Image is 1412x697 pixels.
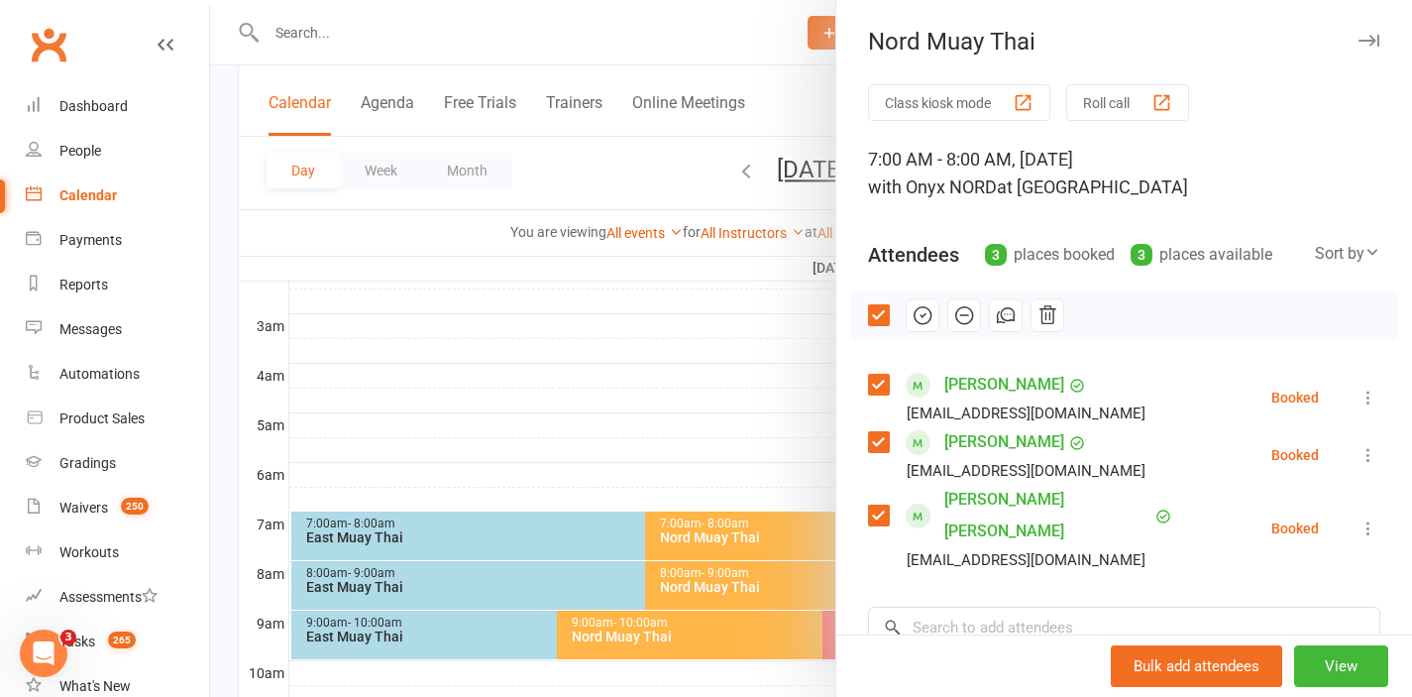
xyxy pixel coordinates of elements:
div: Assessments [59,589,158,605]
a: [PERSON_NAME] [944,369,1064,401]
a: Assessments [26,575,209,620]
button: Roll call [1066,84,1189,121]
div: Reports [59,277,108,292]
div: 3 [1131,244,1152,266]
div: Messages [59,321,122,337]
a: Tasks 265 [26,620,209,664]
div: 7:00 AM - 8:00 AM, [DATE] [868,146,1380,201]
div: Booked [1271,448,1319,462]
div: Automations [59,366,140,382]
span: 3 [60,630,76,645]
div: What's New [59,678,131,694]
div: Gradings [59,455,116,471]
a: Messages [26,307,209,352]
a: Waivers 250 [26,486,209,530]
a: Automations [26,352,209,397]
a: [PERSON_NAME] [944,426,1064,458]
a: Gradings [26,441,209,486]
div: 3 [985,244,1007,266]
input: Search to add attendees [868,607,1380,648]
div: Nord Muay Thai [836,28,1412,56]
div: Waivers [59,500,108,516]
span: at [GEOGRAPHIC_DATA] [997,176,1188,197]
button: View [1294,645,1388,687]
div: Payments [59,232,122,248]
div: People [59,143,101,159]
div: Attendees [868,241,959,269]
span: 250 [121,498,149,515]
div: Booked [1271,522,1319,535]
a: Clubworx [24,20,73,69]
a: Calendar [26,174,209,218]
span: with Onyx NORD [868,176,997,197]
iframe: Intercom live chat [20,630,67,677]
span: 265 [108,632,136,648]
a: Dashboard [26,84,209,129]
a: Product Sales [26,397,209,441]
button: Class kiosk mode [868,84,1050,121]
button: Bulk add attendees [1111,645,1282,687]
div: Sort by [1315,241,1380,267]
div: Calendar [59,187,117,203]
a: [PERSON_NAME] [PERSON_NAME] [944,484,1150,547]
div: Workouts [59,544,119,560]
div: Product Sales [59,410,145,426]
a: Reports [26,263,209,307]
div: Dashboard [59,98,128,114]
div: Booked [1271,391,1319,405]
a: Payments [26,218,209,263]
div: [EMAIL_ADDRESS][DOMAIN_NAME] [907,547,1145,573]
a: People [26,129,209,174]
div: [EMAIL_ADDRESS][DOMAIN_NAME] [907,458,1145,484]
a: Workouts [26,530,209,575]
div: [EMAIL_ADDRESS][DOMAIN_NAME] [907,401,1145,426]
div: Tasks [59,634,95,649]
div: places available [1131,241,1272,269]
div: places booked [985,241,1115,269]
